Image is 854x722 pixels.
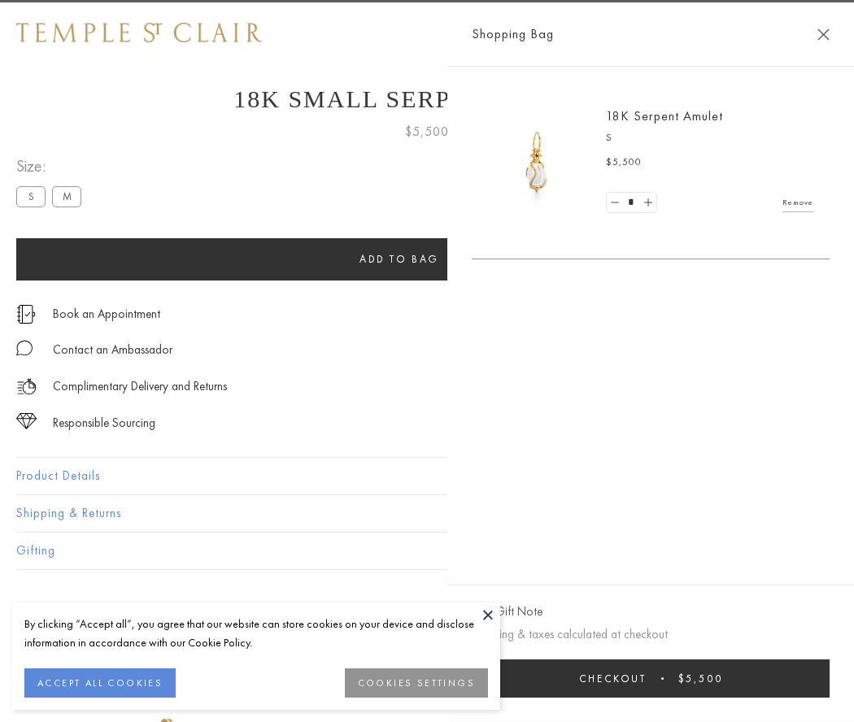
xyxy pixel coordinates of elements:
a: Book an Appointment [53,305,160,323]
img: icon_sourcing.svg [16,413,37,429]
a: Remove [782,194,813,211]
a: 18K Serpent Amulet [606,107,723,124]
button: Add to bag [16,238,782,281]
img: icon_delivery.svg [16,376,37,397]
a: Set quantity to 0 [607,193,623,213]
span: $5,500 [678,672,723,685]
h1: 18K Small Serpent Amulet [16,85,838,113]
span: Checkout [579,672,647,685]
button: Shipping & Returns [16,495,838,532]
label: S [16,186,46,207]
span: $5,500 [606,154,642,171]
span: Add to bag [359,252,439,266]
button: Checkout $5,500 [472,659,830,698]
button: Close Shopping Bag [817,28,830,41]
button: COOKIES SETTINGS [345,668,488,698]
span: Shopping Bag [472,24,554,45]
p: Complimentary Delivery and Returns [53,376,227,397]
button: Add Gift Note [472,602,542,622]
img: Temple St. Clair [16,23,262,42]
button: ACCEPT ALL COOKIES [24,668,176,698]
p: Shipping & taxes calculated at checkout [472,624,830,645]
img: MessageIcon-01_2.svg [16,340,33,356]
div: By clicking “Accept all”, you agree that our website can store cookies on your device and disclos... [24,615,488,652]
button: Product Details [16,458,838,494]
span: Size: [16,153,88,180]
button: Gifting [16,533,838,569]
span: $5,500 [405,121,449,142]
img: P51836-E11SERPPV [488,114,586,211]
a: Set quantity to 2 [639,193,656,213]
img: icon_appointment.svg [16,305,36,324]
div: Contact an Ambassador [53,340,172,360]
p: S [606,130,813,146]
div: Responsible Sourcing [53,413,155,433]
label: M [52,186,81,207]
